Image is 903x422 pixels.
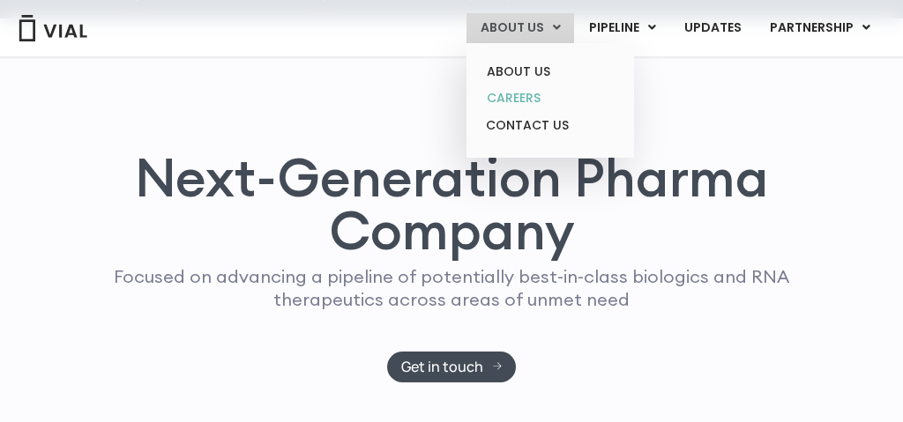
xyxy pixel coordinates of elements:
a: ABOUT US [473,58,627,85]
p: Focused on advancing a pipeline of potentially best-in-class biologics and RNA therapeutics acros... [96,265,807,311]
img: Vial Logo [18,15,88,41]
span: Get in touch [401,360,483,374]
a: CONTACT US [473,112,627,140]
a: UPDATES [670,13,755,43]
a: PIPELINEMenu Toggle [575,13,669,43]
a: PARTNERSHIPMenu Toggle [756,13,884,43]
a: ABOUT USMenu Toggle [466,13,574,43]
a: CAREERS [473,85,627,112]
a: Get in touch [387,352,517,382]
h1: Next-Generation Pharma Company [70,151,833,256]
